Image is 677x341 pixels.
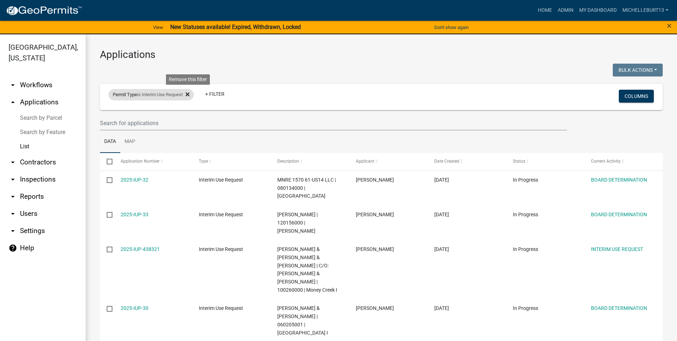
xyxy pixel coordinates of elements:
[121,246,160,252] a: 2025-IUP-438321
[9,158,17,167] i: arrow_drop_down
[591,212,647,217] a: BOARD DETERMINATION
[100,130,120,153] a: Data
[513,159,525,164] span: Status
[199,212,243,217] span: Interim Use Request
[434,177,449,183] span: 07/22/2025
[434,159,459,164] span: Date Created
[434,246,449,252] span: 06/19/2025
[113,92,137,97] span: Permit Type
[113,153,192,170] datatable-header-cell: Application Number
[513,212,538,217] span: In Progress
[555,4,576,17] a: Admin
[513,177,538,183] span: In Progress
[620,4,671,17] a: michelleburt13
[121,159,160,164] span: Application Number
[591,177,647,183] a: BOARD DETERMINATION
[591,305,647,311] a: BOARD DETERMINATION
[356,177,394,183] span: Tate Kapple
[356,159,374,164] span: Applicant
[9,98,17,107] i: arrow_drop_up
[9,175,17,184] i: arrow_drop_down
[100,116,567,130] input: Search for applications
[277,305,328,335] span: Seth Brown & Dorian Keenan | 060205001 | Houston I
[277,159,299,164] span: Description
[613,64,663,76] button: Bulk Actions
[199,159,208,164] span: Type
[576,4,620,17] a: My Dashboard
[121,212,148,217] a: 2025-IUP-33
[121,177,148,183] a: 2025-IUP-32
[356,212,394,217] span: Chase Johnson
[619,90,654,103] button: Columns
[349,153,428,170] datatable-header-cell: Applicant
[9,244,17,252] i: help
[170,24,301,30] strong: New Statuses available! Expired, Withdrawn, Locked
[277,177,336,199] span: MNRE 1570 61-US14 LLC | 080134000 | La Crescent I
[199,88,230,100] a: + Filter
[431,21,471,33] button: Don't show again
[166,74,210,85] div: Remove this filter
[434,305,449,311] span: 05/23/2025
[428,153,506,170] datatable-header-cell: Date Created
[535,4,555,17] a: Home
[100,49,663,61] h3: Applications
[9,227,17,235] i: arrow_drop_down
[667,21,672,30] button: Close
[192,153,271,170] datatable-header-cell: Type
[120,130,140,153] a: Map
[9,192,17,201] i: arrow_drop_down
[271,153,349,170] datatable-header-cell: Description
[591,246,643,252] a: INTERIM USE REQUEST
[199,246,243,252] span: Interim Use Request
[150,21,166,33] a: View
[667,21,672,31] span: ×
[434,212,449,217] span: 07/15/2025
[513,246,538,252] span: In Progress
[277,212,318,234] span: JOHNSON,CHASE R | 120156000 | Sheldon I
[108,89,194,100] div: is Interim Use Request
[513,305,538,311] span: In Progress
[121,305,148,311] a: 2025-IUP-30
[9,209,17,218] i: arrow_drop_down
[100,153,113,170] datatable-header-cell: Select
[356,246,394,252] span: Raychel Christensen
[199,305,243,311] span: Interim Use Request
[591,159,621,164] span: Current Activity
[199,177,243,183] span: Interim Use Request
[277,246,337,293] span: KILDAHL,DANIEL & DANA & PETER | C/O: DANIEL N & DANA M KILDAHL | 100260000 | Money Creek I
[584,153,663,170] datatable-header-cell: Current Activity
[9,81,17,89] i: arrow_drop_down
[356,305,394,311] span: Dorian Keenan
[506,153,584,170] datatable-header-cell: Status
